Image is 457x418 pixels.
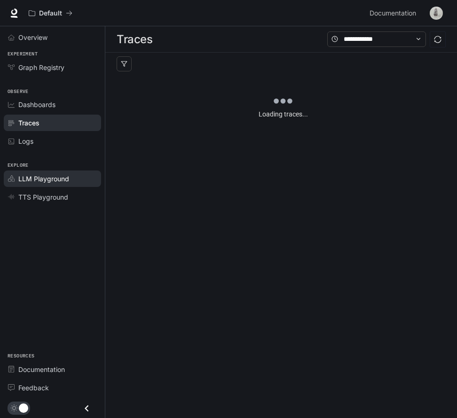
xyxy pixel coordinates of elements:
[4,29,101,46] a: Overview
[430,7,443,20] img: User avatar
[4,189,101,205] a: TTS Playground
[370,8,416,19] span: Documentation
[18,192,68,202] span: TTS Playground
[4,96,101,113] a: Dashboards
[366,4,423,23] a: Documentation
[4,115,101,131] a: Traces
[18,364,65,374] span: Documentation
[18,383,49,393] span: Feedback
[4,379,101,396] a: Feedback
[18,118,39,128] span: Traces
[18,174,69,184] span: LLM Playground
[427,4,446,23] button: User avatar
[18,100,55,109] span: Dashboards
[434,36,441,43] span: sync
[4,133,101,149] a: Logs
[259,109,308,119] article: Loading traces...
[4,170,101,187] a: LLM Playground
[18,62,64,72] span: Graph Registry
[117,30,152,49] h1: Traces
[24,4,77,23] button: All workspaces
[4,59,101,76] a: Graph Registry
[76,399,97,418] button: Close drawer
[39,9,62,17] p: Default
[19,403,28,413] span: Dark mode toggle
[4,361,101,378] a: Documentation
[18,32,47,42] span: Overview
[18,136,33,146] span: Logs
